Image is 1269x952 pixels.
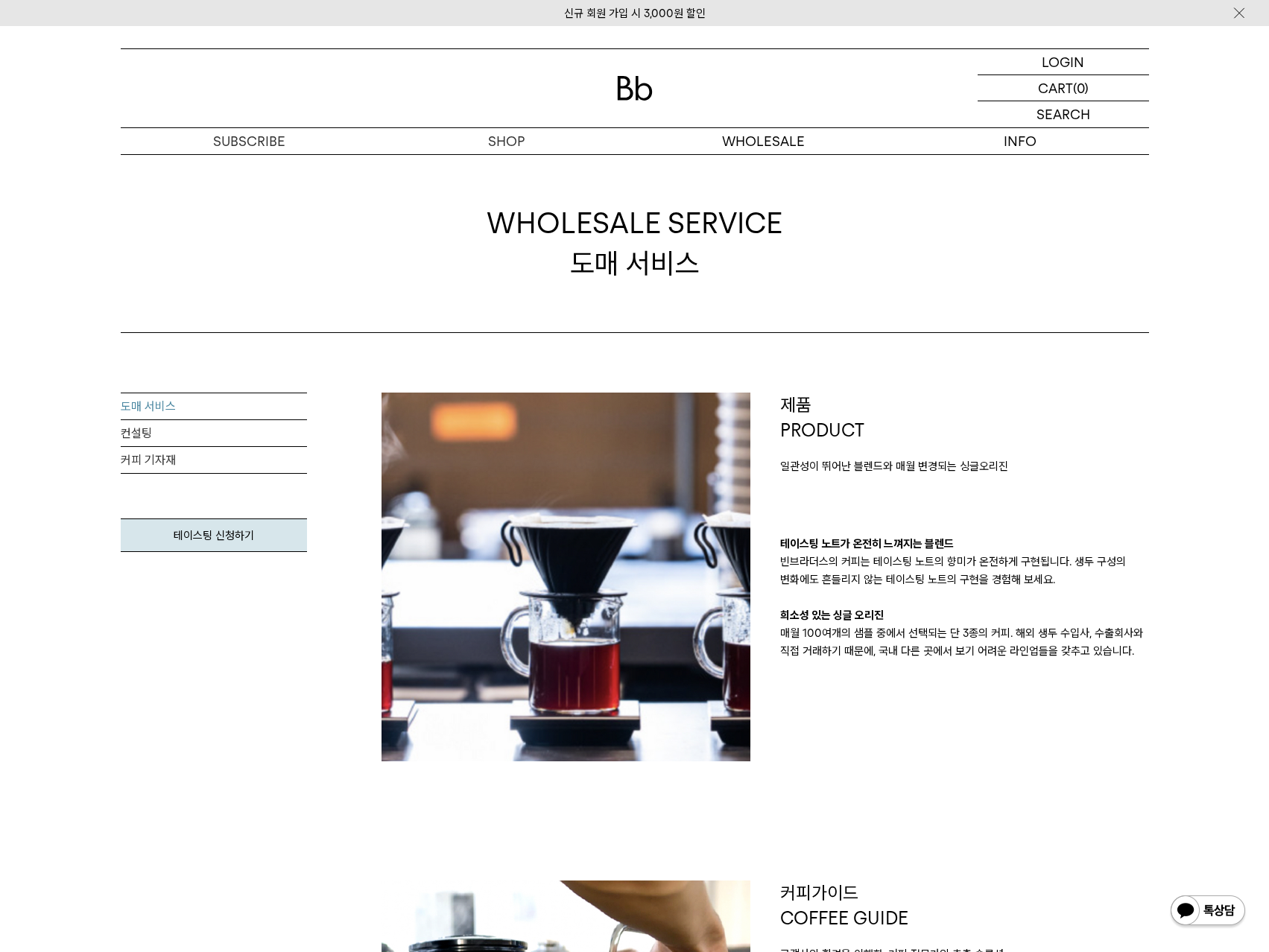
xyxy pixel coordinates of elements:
a: SHOP [378,128,635,154]
a: CART (0) [978,75,1149,101]
img: 카카오톡 채널 1:1 채팅 버튼 [1169,894,1247,930]
p: INFO [892,128,1149,154]
a: SUBSCRIBE [121,128,378,154]
p: CART [1038,75,1073,101]
a: 커피 기자재 [121,447,307,474]
a: 신규 회원 가입 시 3,000원 할인 [564,7,706,20]
img: 로고 [617,76,653,101]
a: LOGIN [978,49,1149,75]
p: 제품 PRODUCT [780,393,1149,442]
p: (0) [1073,75,1089,101]
p: LOGIN [1042,49,1084,74]
a: 컨설팅 [121,420,307,447]
p: SEARCH [1037,101,1090,127]
p: 테이스팅 노트가 온전히 느껴지는 블렌드 [780,535,1149,553]
p: WHOLESALE [635,128,892,154]
p: 희소성 있는 싱글 오리진 [780,606,1149,624]
a: 테이스팅 신청하기 [121,518,307,552]
p: 일관성이 뛰어난 블렌드와 매월 변경되는 싱글오리진 [780,457,1149,475]
p: 커피가이드 COFFEE GUIDE [780,880,1149,930]
span: WHOLESALE SERVICE [487,203,782,243]
p: 매월 100여개의 샘플 중에서 선택되는 단 3종의 커피. 해외 생두 수입사, 수출회사와 직접 거래하기 때문에, 국내 다른 곳에서 보기 어려운 라인업들을 갖추고 있습니다. [780,624,1149,660]
div: 도매 서비스 [487,203,782,282]
a: 도매 서비스 [121,393,307,420]
p: 빈브라더스의 커피는 테이스팅 노트의 향미가 온전하게 구현됩니다. 생두 구성의 변화에도 흔들리지 않는 테이스팅 노트의 구현을 경험해 보세요. [780,553,1149,588]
